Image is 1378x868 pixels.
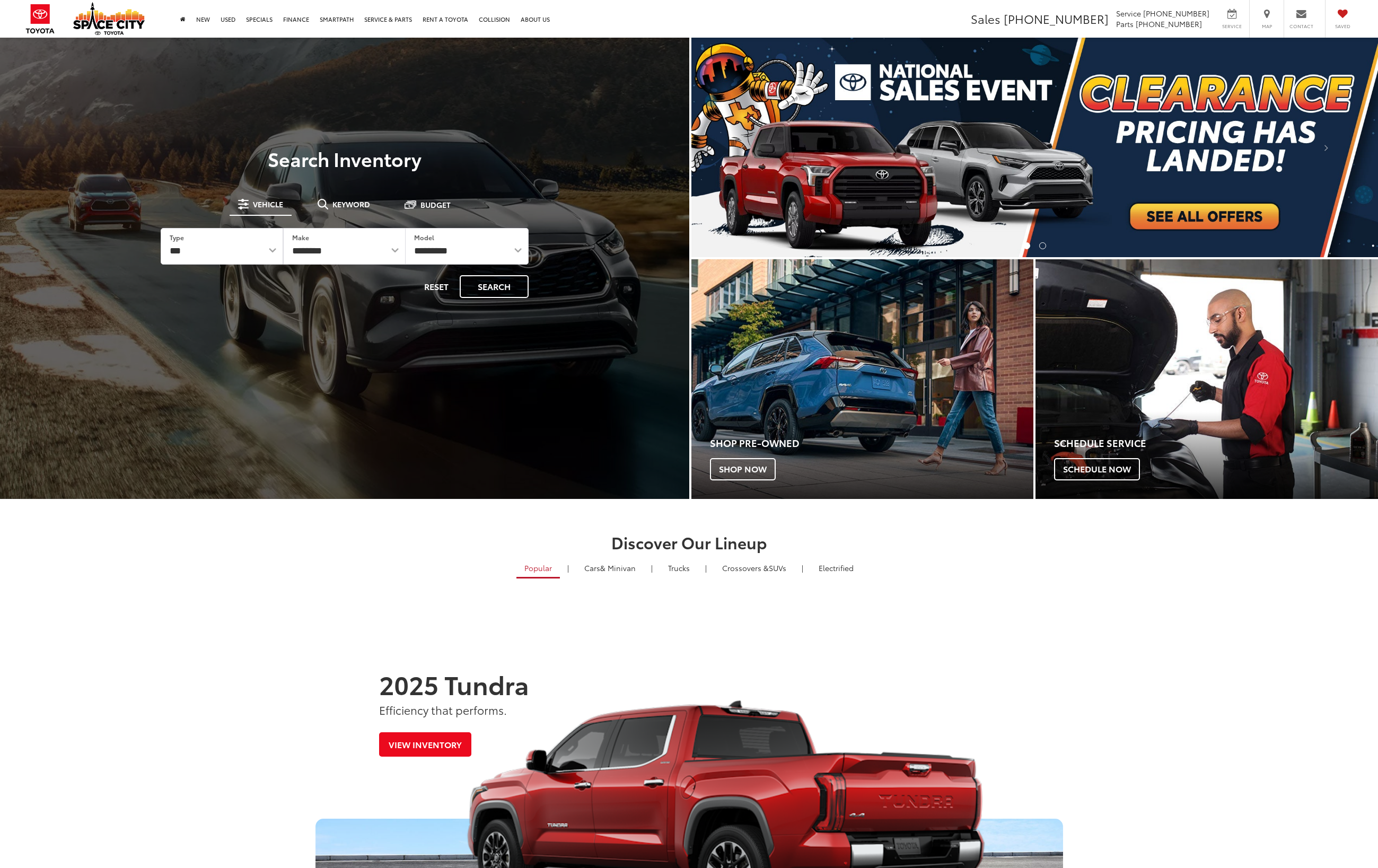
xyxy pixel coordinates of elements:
span: Service [1116,8,1141,19]
p: Efficiency that performs. [379,702,999,717]
label: Type [170,233,184,242]
a: View Inventory [379,732,471,756]
strong: 2025 Tundra [379,665,529,702]
button: Click to view previous picture. [691,59,794,236]
button: Search [460,275,529,298]
li: | [703,563,709,573]
a: SUVs [714,559,794,577]
h4: Schedule Service [1054,438,1378,449]
span: Sales [971,10,1000,27]
label: Make [292,233,309,242]
span: Shop Now [710,458,776,480]
span: Vehicle [253,200,283,208]
a: Shop Pre-Owned Shop Now [691,259,1034,499]
label: Model [414,233,434,242]
span: Crossovers & [722,563,769,573]
span: [PHONE_NUMBER] [1136,19,1202,29]
a: Cars [576,559,644,577]
a: Trucks [660,559,698,577]
a: Electrified [811,559,862,577]
button: Reset [415,275,458,298]
h2: Discover Our Lineup [315,533,1063,551]
span: Schedule Now [1054,458,1140,480]
img: Space City Toyota [73,2,145,35]
a: Schedule Service Schedule Now [1035,259,1378,499]
span: [PHONE_NUMBER] [1004,10,1109,27]
span: Budget [420,201,451,208]
button: Click to view next picture. [1275,59,1378,236]
span: Keyword [332,200,370,208]
h3: Search Inventory [45,148,645,169]
a: Popular [516,559,560,578]
span: Parts [1116,19,1134,29]
span: Contact [1289,23,1313,30]
h4: Shop Pre-Owned [710,438,1034,449]
li: | [799,563,806,573]
li: | [648,563,655,573]
li: | [565,563,572,573]
li: Go to slide number 2. [1039,242,1046,249]
span: & Minivan [600,563,636,573]
span: Saved [1331,23,1354,30]
span: Map [1255,23,1278,30]
li: Go to slide number 1. [1023,242,1030,249]
span: [PHONE_NUMBER] [1143,8,1209,19]
div: Toyota [1035,259,1378,499]
span: Service [1220,23,1244,30]
div: Toyota [691,259,1034,499]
